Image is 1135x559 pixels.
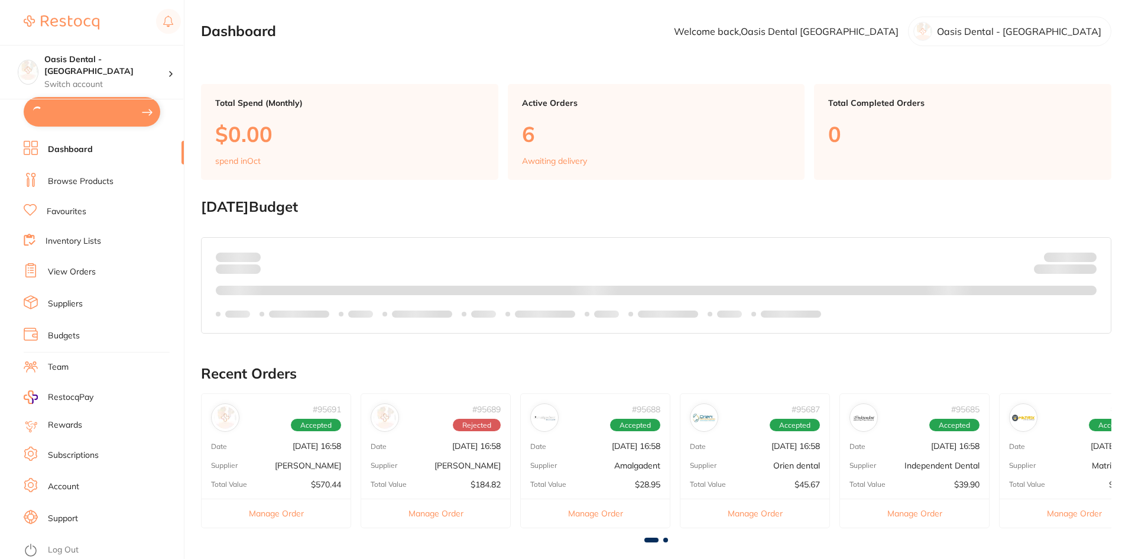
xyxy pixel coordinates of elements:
img: Oasis Dental - Brighton [18,60,38,80]
a: Account [48,481,79,493]
strong: $0.00 [1076,266,1097,277]
p: Welcome back, Oasis Dental [GEOGRAPHIC_DATA] [674,26,899,37]
p: Labels [348,309,373,319]
p: Labels [717,309,742,319]
a: Browse Products [48,176,113,188]
p: Supplier [530,461,557,470]
p: 6 [522,122,791,146]
a: Favourites [47,206,86,218]
a: Rewards [48,419,82,431]
h2: Recent Orders [201,366,1111,382]
p: Switch account [44,79,168,91]
h4: Oasis Dental - Brighton [44,54,168,77]
a: Active Orders6Awaiting delivery [508,84,805,180]
p: Labels extended [392,309,452,319]
p: Labels extended [638,309,698,319]
a: View Orders [48,266,96,278]
img: RestocqPay [24,390,38,404]
p: Orien dental [773,461,820,470]
img: Restocq Logo [24,15,99,30]
span: Accepted [929,419,980,432]
h2: [DATE] Budget [201,199,1111,215]
p: Date [530,442,546,451]
img: Independent Dental [852,406,875,429]
p: [PERSON_NAME] [275,461,341,470]
p: Supplier [371,461,397,470]
p: Total Completed Orders [828,98,1097,108]
p: $28.95 [635,480,660,489]
button: Manage Order [202,499,351,528]
p: Labels [225,309,250,319]
p: $0.00 [215,122,484,146]
p: Supplier [849,461,876,470]
p: Date [371,442,387,451]
p: $570.44 [311,480,341,489]
button: Manage Order [361,499,510,528]
p: [DATE] 16:58 [612,441,660,451]
p: Labels [471,309,496,319]
a: Support [48,513,78,525]
strong: $0.00 [240,251,261,262]
p: spend in Oct [215,156,261,166]
button: Manage Order [680,499,829,528]
p: $39.90 [954,480,980,489]
a: Dashboard [48,144,93,156]
p: Supplier [1009,461,1036,470]
a: Team [48,361,69,373]
p: Total Value [690,480,726,489]
p: [PERSON_NAME] [434,461,501,470]
img: Amalgadent [533,406,556,429]
p: Oasis Dental - [GEOGRAPHIC_DATA] [937,26,1101,37]
img: Henry Schein Halas [214,406,236,429]
a: Restocq Logo [24,9,99,36]
p: [DATE] 16:58 [931,441,980,451]
p: Budget: [1044,252,1097,261]
p: Date [211,442,227,451]
p: Total Value [371,480,407,489]
p: # 95689 [472,405,501,414]
p: Total Value [211,480,247,489]
a: Total Completed Orders0 [814,84,1111,180]
p: Labels [594,309,619,319]
p: Total Value [849,480,886,489]
p: Remaining: [1034,262,1097,276]
img: Adam Dental [374,406,396,429]
p: Total Spend (Monthly) [215,98,484,108]
p: Total Value [1009,480,1045,489]
p: Awaiting delivery [522,156,587,166]
p: Total Value [530,480,566,489]
p: # 95691 [313,405,341,414]
p: Labels extended [269,309,329,319]
p: Spent: [216,252,261,261]
p: $184.82 [471,480,501,489]
span: RestocqPay [48,392,93,403]
span: Accepted [610,419,660,432]
p: Date [849,442,865,451]
a: RestocqPay [24,390,93,404]
h2: Dashboard [201,23,276,40]
p: # 95688 [632,405,660,414]
span: Accepted [770,419,820,432]
img: Orien dental [693,406,715,429]
p: # 95687 [792,405,820,414]
p: Independent Dental [904,461,980,470]
p: Amalgadent [614,461,660,470]
img: Matrixdental [1012,406,1035,429]
p: # 95685 [951,405,980,414]
p: Date [1009,442,1025,451]
a: Subscriptions [48,450,99,461]
p: [DATE] 16:58 [452,441,501,451]
p: Active Orders [522,98,791,108]
a: Total Spend (Monthly)$0.00spend inOct [201,84,498,180]
p: $45.67 [794,480,820,489]
p: Labels extended [515,309,575,319]
a: Suppliers [48,298,83,310]
p: Labels extended [761,309,821,319]
p: 0 [828,122,1097,146]
a: Inventory Lists [46,235,101,247]
span: Rejected [453,419,501,432]
p: Supplier [690,461,716,470]
p: month [216,262,261,276]
strong: $NaN [1074,251,1097,262]
p: Date [690,442,706,451]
